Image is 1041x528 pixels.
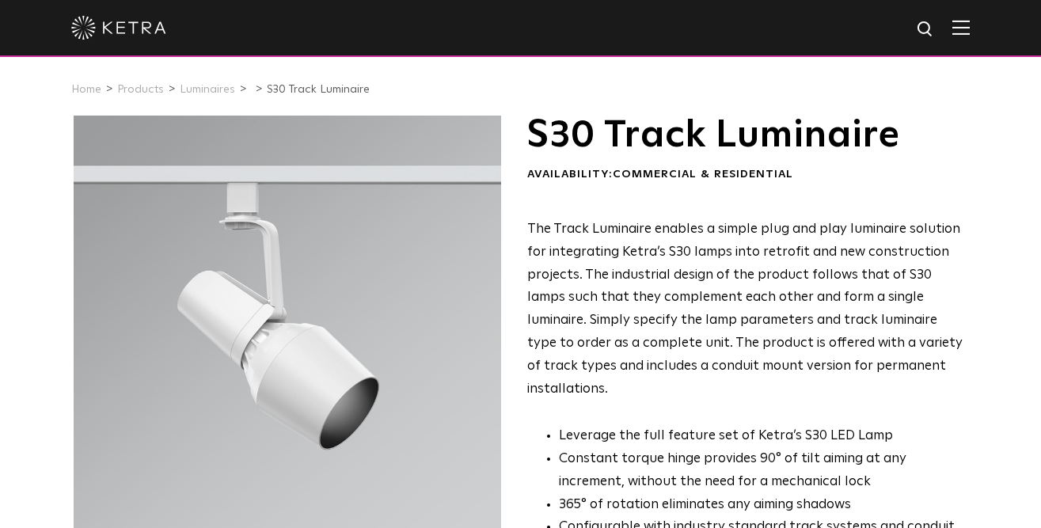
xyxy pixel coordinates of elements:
[527,222,963,396] span: The Track Luminaire enables a simple plug and play luminaire solution for integrating Ketra’s S30...
[180,84,235,95] a: Luminaires
[916,20,936,40] img: search icon
[559,494,963,517] li: 365° of rotation eliminates any aiming shadows
[952,20,970,35] img: Hamburger%20Nav.svg
[559,425,963,448] li: Leverage the full feature set of Ketra’s S30 LED Lamp
[71,84,101,95] a: Home
[559,448,963,494] li: Constant torque hinge provides 90° of tilt aiming at any increment, without the need for a mechan...
[527,116,963,155] h1: S30 Track Luminaire
[267,84,370,95] a: S30 Track Luminaire
[117,84,164,95] a: Products
[613,169,793,180] span: Commercial & Residential
[527,167,963,183] div: Availability:
[71,16,166,40] img: ketra-logo-2019-white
